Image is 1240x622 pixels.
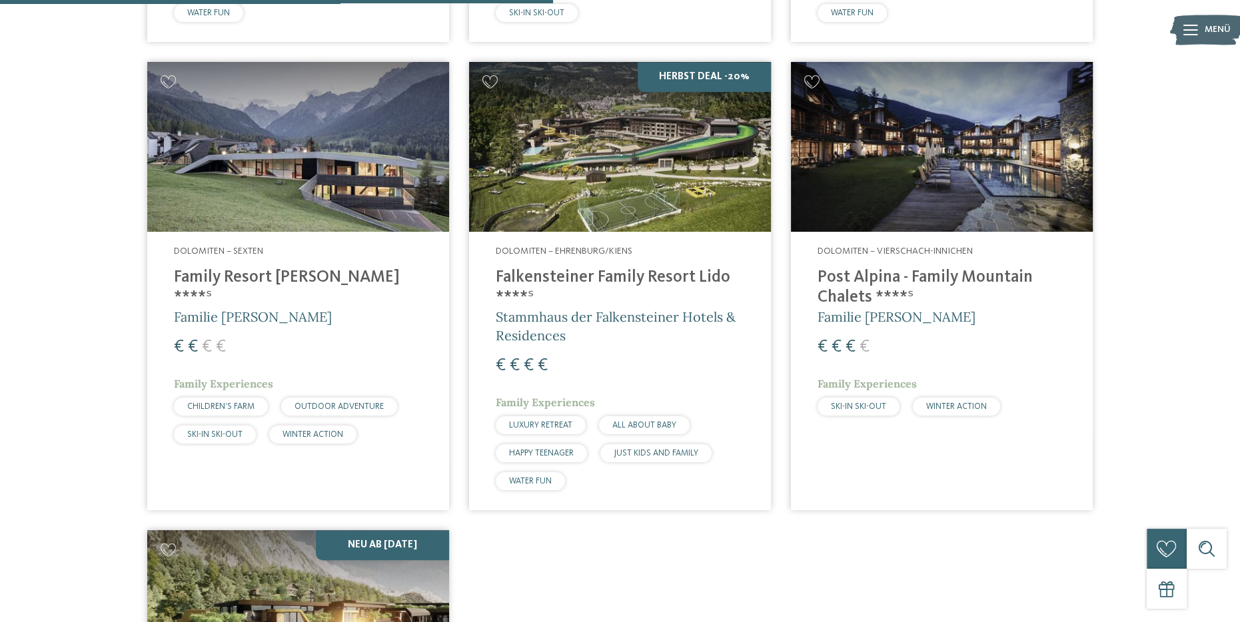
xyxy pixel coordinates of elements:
span: € [832,338,842,356]
span: € [202,338,212,356]
span: JUST KIDS AND FAMILY [614,449,698,458]
span: SKI-IN SKI-OUT [831,402,886,411]
span: WINTER ACTION [283,430,343,439]
span: € [538,357,548,374]
span: € [174,338,184,356]
span: € [510,357,520,374]
h4: Post Alpina - Family Mountain Chalets ****ˢ [818,268,1066,308]
span: € [188,338,198,356]
img: Post Alpina - Family Mountain Chalets ****ˢ [791,62,1093,232]
span: Dolomiten – Vierschach-Innichen [818,246,973,256]
span: OUTDOOR ADVENTURE [295,402,384,411]
span: Dolomiten – Ehrenburg/Kiens [496,246,632,256]
a: Familienhotels gesucht? Hier findet ihr die besten! Dolomiten – Vierschach-Innichen Post Alpina -... [791,62,1093,510]
span: € [496,357,506,374]
span: Family Experiences [818,377,917,390]
span: € [846,338,856,356]
a: Familienhotels gesucht? Hier findet ihr die besten! Dolomiten – Sexten Family Resort [PERSON_NAME... [147,62,449,510]
span: Family Experiences [496,396,595,409]
span: € [216,338,226,356]
span: Familie [PERSON_NAME] [818,308,975,325]
span: WINTER ACTION [926,402,987,411]
span: LUXURY RETREAT [509,421,572,430]
span: WATER FUN [831,9,874,17]
span: WATER FUN [187,9,230,17]
span: WATER FUN [509,477,552,485]
span: HAPPY TEENAGER [509,449,574,458]
span: SKI-IN SKI-OUT [509,9,564,17]
span: Stammhaus der Falkensteiner Hotels & Residences [496,308,736,344]
span: € [818,338,828,356]
img: Family Resort Rainer ****ˢ [147,62,449,232]
h4: Falkensteiner Family Resort Lido ****ˢ [496,268,744,308]
span: € [860,338,870,356]
a: Familienhotels gesucht? Hier findet ihr die besten! Herbst Deal -20% Dolomiten – Ehrenburg/Kiens ... [469,62,771,510]
span: SKI-IN SKI-OUT [187,430,243,439]
span: Familie [PERSON_NAME] [174,308,332,325]
span: CHILDREN’S FARM [187,402,255,411]
span: Family Experiences [174,377,273,390]
h4: Family Resort [PERSON_NAME] ****ˢ [174,268,422,308]
span: Dolomiten – Sexten [174,246,263,256]
img: Familienhotels gesucht? Hier findet ihr die besten! [469,62,771,232]
span: ALL ABOUT BABY [612,421,676,430]
span: € [524,357,534,374]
